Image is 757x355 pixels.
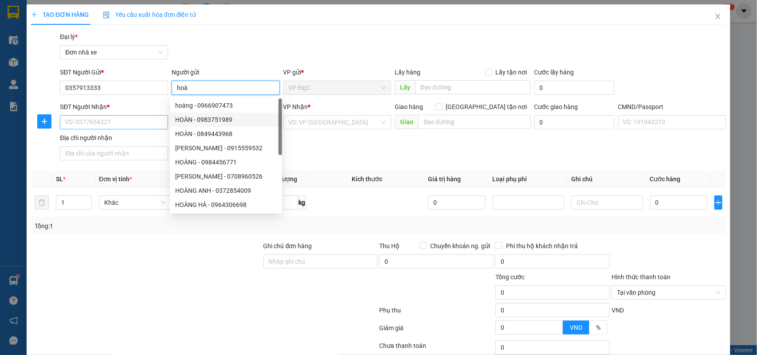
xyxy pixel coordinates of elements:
span: Khác [104,196,165,209]
span: VP Nhận [283,103,308,110]
div: Tổng: 1 [35,221,293,231]
span: kg [298,195,306,210]
div: SĐT Người Gửi [60,67,168,77]
div: Giảm giá [379,323,495,339]
div: [PERSON_NAME] - 0708960526 [175,172,277,181]
span: close [714,13,722,20]
input: Cước lấy hàng [534,81,615,95]
span: plus [31,12,37,18]
span: Đại lý [60,33,78,40]
div: hoàng - 0966907473 [170,98,282,113]
input: Địa chỉ của người nhận [60,146,168,160]
div: BÙI THỊ THU HOÀI - 0708960526 [170,169,282,183]
img: icon [103,12,110,19]
span: Đơn vị tính [99,176,132,183]
span: Tổng cước [495,273,525,281]
button: delete [35,195,49,210]
span: Cước hàng [650,176,681,183]
span: Lấy hàng [395,69,420,76]
button: Close [706,4,730,29]
span: SL [56,176,63,183]
th: Ghi chú [568,171,647,188]
span: plus [38,118,51,125]
div: HOÀNG - 0984456771 [175,157,277,167]
label: Cước giao hàng [534,103,578,110]
div: CMND/Passport [618,102,726,112]
span: VND [612,307,624,314]
div: Người gửi [172,67,280,77]
b: GỬI : VP BigC [11,64,85,79]
span: Lấy tận nơi [492,67,531,77]
span: TẠO ĐƠN HÀNG [31,11,89,18]
label: Cước lấy hàng [534,69,574,76]
span: Chuyển khoản ng. gửi [427,241,494,251]
span: VND [570,324,582,331]
li: Số 10 ngõ 15 Ngọc Hồi, Q.[PERSON_NAME], [GEOGRAPHIC_DATA] [83,22,371,33]
span: Kích thước [352,176,383,183]
input: Dọc đường [415,80,531,94]
input: Ghi chú đơn hàng [263,254,378,269]
label: Hình thức thanh toán [612,273,671,281]
input: Dọc đường [418,115,531,129]
div: HOÀNG HÀ - 0964306698 [170,198,282,212]
span: % [596,324,600,331]
button: plus [37,114,51,129]
span: Yêu cầu xuất hóa đơn điện tử [103,11,196,18]
label: Ghi chú đơn hàng [263,242,312,250]
div: Anh Hoàng - 0915559532 [170,141,282,155]
div: Phụ thu [379,305,495,321]
input: Ghi Chú [571,195,643,210]
div: HOÀN - 0849443968 [175,129,277,139]
div: Địa chỉ người nhận [60,133,168,143]
div: HOÀNG ANH - 0372854009 [170,183,282,198]
div: HOÀNG HÀ - 0964306698 [175,200,277,210]
div: HOÀN - 0849443968 [170,127,282,141]
span: Tại văn phòng [617,286,721,299]
span: Giao [395,115,418,129]
div: HOÀNG ANH - 0372854009 [175,186,277,195]
span: [GEOGRAPHIC_DATA] tận nơi [443,102,531,112]
span: Giao hàng [395,103,423,110]
img: logo.jpg [11,11,55,55]
button: plus [714,195,723,210]
span: Lấy [395,80,415,94]
span: VP BigC [289,81,386,94]
li: Hotline: 19001155 [83,33,371,44]
div: HOÀNG - 0984456771 [170,155,282,169]
div: SĐT Người Nhận [60,102,168,112]
span: Đơn nhà xe [65,46,163,59]
div: VP gửi [283,67,392,77]
span: plus [715,199,722,206]
span: Giá trị hàng [428,176,461,183]
input: Cước giao hàng [534,115,615,129]
div: hoàng - 0966907473 [175,101,277,110]
div: [PERSON_NAME] - 0915559532 [175,143,277,153]
input: 0 [428,195,485,210]
div: HOÀN - 0983751989 [175,115,277,125]
span: Thu Hộ [379,242,400,250]
th: Loại phụ phí [489,171,568,188]
span: Phí thu hộ khách nhận trả [502,241,581,251]
div: HOÀN - 0983751989 [170,113,282,127]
